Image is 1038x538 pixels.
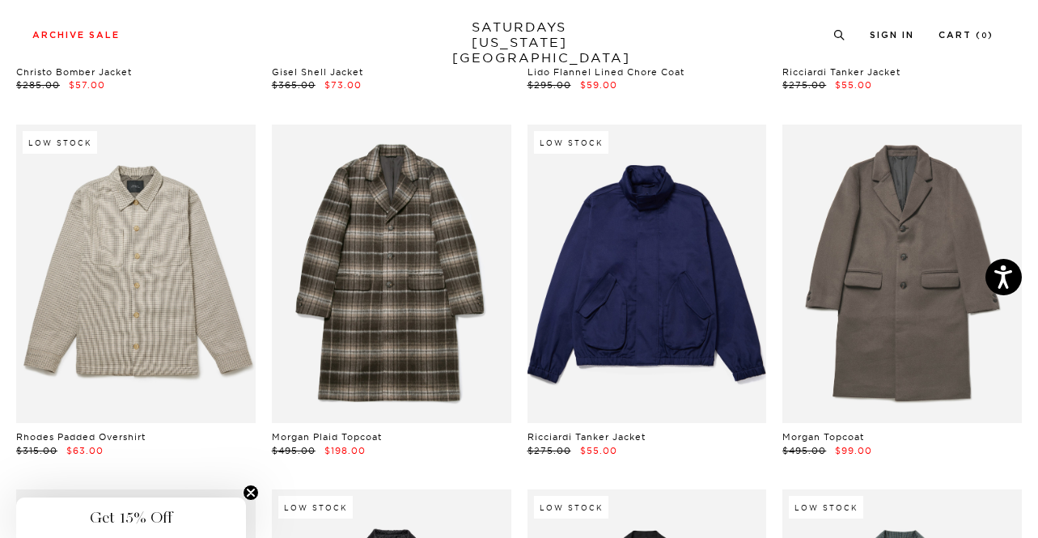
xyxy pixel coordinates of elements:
a: Archive Sale [32,31,120,40]
span: Get 15% Off [90,508,172,527]
div: Low Stock [23,131,97,154]
span: $59.00 [580,79,617,91]
a: Morgan Plaid Topcoat [272,431,382,443]
span: $73.00 [324,79,362,91]
span: $99.00 [835,445,872,456]
span: $275.00 [527,445,571,456]
a: Gisel Shell Jacket [272,66,363,78]
span: $57.00 [69,79,105,91]
a: Sign In [870,31,914,40]
div: Low Stock [534,496,608,519]
a: Morgan Topcoat [782,431,864,443]
span: $365.00 [272,79,316,91]
a: SATURDAYS[US_STATE][GEOGRAPHIC_DATA] [452,19,586,66]
span: $315.00 [16,445,57,456]
span: $275.00 [782,79,826,91]
div: Low Stock [534,131,608,154]
small: 0 [981,32,988,40]
div: Low Stock [278,496,353,519]
span: $55.00 [835,79,872,91]
a: Ricciardi Tanker Jacket [527,431,646,443]
a: Ricciardi Tanker Jacket [782,66,900,78]
div: Get 15% OffClose teaser [16,498,246,538]
div: Low Stock [789,496,863,519]
span: $295.00 [527,79,571,91]
span: $495.00 [272,445,316,456]
a: Lido Flannel Lined Chore Coat [527,66,684,78]
a: Christo Bomber Jacket [16,66,132,78]
span: $198.00 [324,445,366,456]
span: $63.00 [66,445,104,456]
a: Cart (0) [938,31,994,40]
span: $285.00 [16,79,60,91]
span: $55.00 [580,445,617,456]
a: Rhodes Padded Overshirt [16,431,146,443]
button: Close teaser [243,485,259,501]
span: $495.00 [782,445,826,456]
